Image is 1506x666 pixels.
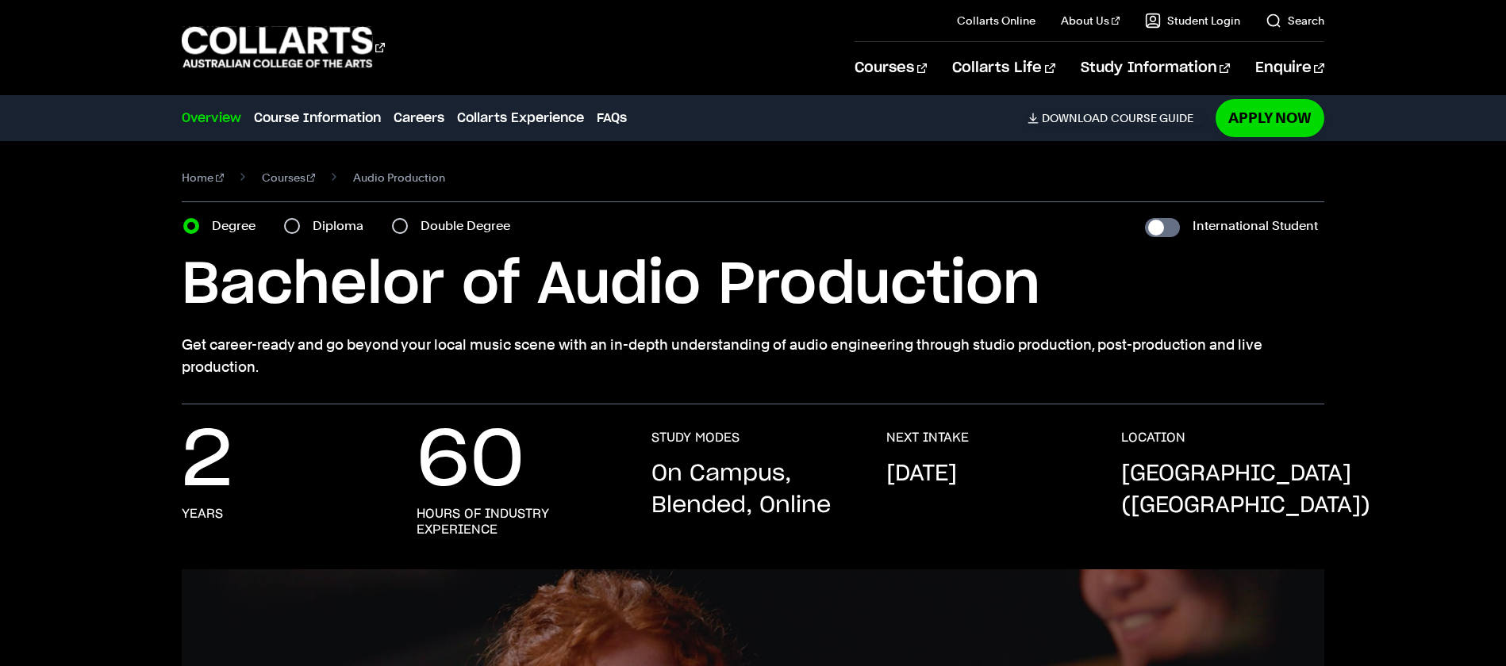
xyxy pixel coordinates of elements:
[353,166,445,189] span: Audio Production
[1193,215,1318,237] label: International Student
[394,109,444,128] a: Careers
[957,13,1035,29] a: Collarts Online
[651,458,855,522] p: On Campus, Blended, Online
[651,430,740,446] h3: STUDY MODES
[952,42,1055,94] a: Collarts Life
[1061,13,1120,29] a: About Us
[1028,111,1206,125] a: DownloadCourse Guide
[1266,13,1324,29] a: Search
[417,430,524,493] p: 60
[262,166,316,189] a: Courses
[1121,458,1370,522] p: [GEOGRAPHIC_DATA] ([GEOGRAPHIC_DATA])
[1255,42,1324,94] a: Enquire
[254,109,381,128] a: Course Information
[1081,42,1230,94] a: Study Information
[421,215,520,237] label: Double Degree
[1216,99,1324,136] a: Apply Now
[886,458,957,490] p: [DATE]
[182,166,224,189] a: Home
[417,506,620,538] h3: Hours of Industry Experience
[886,430,969,446] h3: NEXT INTAKE
[182,430,232,493] p: 2
[1145,13,1240,29] a: Student Login
[182,25,385,70] div: Go to homepage
[855,42,927,94] a: Courses
[182,506,223,522] h3: Years
[457,109,584,128] a: Collarts Experience
[182,250,1324,321] h1: Bachelor of Audio Production
[1042,111,1108,125] span: Download
[1121,430,1185,446] h3: LOCATION
[313,215,373,237] label: Diploma
[182,109,241,128] a: Overview
[597,109,627,128] a: FAQs
[212,215,265,237] label: Degree
[182,334,1324,378] p: Get career-ready and go beyond your local music scene with an in-depth understanding of audio eng...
